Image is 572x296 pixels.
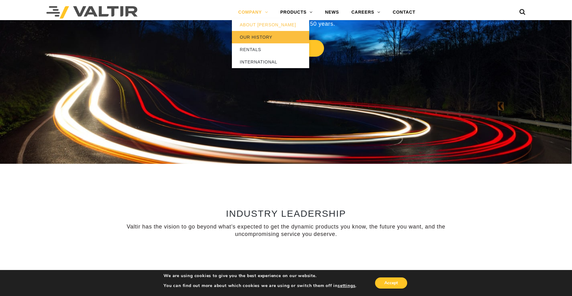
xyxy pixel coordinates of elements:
[105,208,467,219] h2: INDUSTRY LEADERSHIP
[46,6,138,19] img: Valtir
[232,31,309,43] a: OUR HISTORY
[375,277,407,289] button: Accept
[232,43,309,56] a: RENTALS
[105,223,467,238] p: Valtir has the vision to go beyond what’s expected to get the dynamic products you know, the futu...
[319,6,345,19] a: NEWS
[386,6,421,19] a: CONTACT
[232,19,309,31] a: ABOUT [PERSON_NAME]
[274,6,319,19] a: PRODUCTS
[164,273,356,279] p: We are using cookies to give you the best experience on our website.
[338,283,355,289] button: settings
[164,283,356,289] p: You can find out more about which cookies we are using or switch them off in .
[345,6,386,19] a: CAREERS
[232,6,274,19] a: COMPANY
[232,56,309,68] a: INTERNATIONAL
